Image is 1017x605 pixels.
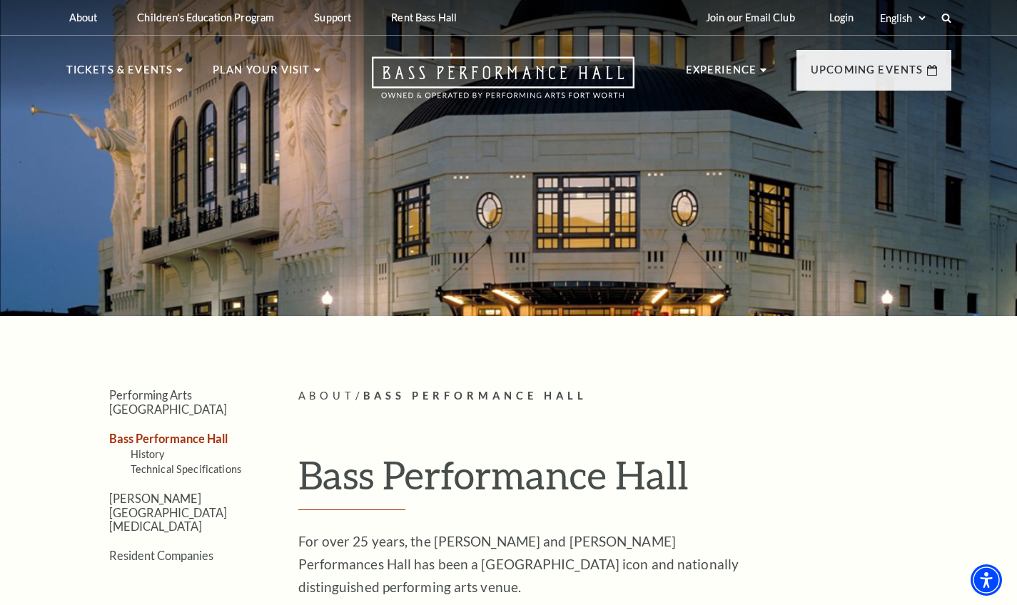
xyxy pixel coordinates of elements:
[314,11,351,24] p: Support
[363,390,588,402] span: Bass Performance Hall
[109,388,227,415] a: Performing Arts [GEOGRAPHIC_DATA]
[298,390,355,402] span: About
[298,452,951,510] h1: Bass Performance Hall
[971,564,1002,596] div: Accessibility Menu
[131,448,165,460] a: History
[320,56,686,113] a: Open this option
[391,11,457,24] p: Rent Bass Hall
[213,61,310,87] p: Plan Your Visit
[686,61,757,87] p: Experience
[298,387,951,405] p: /
[109,549,213,562] a: Resident Companies
[109,432,228,445] a: Bass Performance Hall
[109,492,227,533] a: [PERSON_NAME][GEOGRAPHIC_DATA][MEDICAL_DATA]
[298,530,762,599] p: For over 25 years, the [PERSON_NAME] and [PERSON_NAME] Performances Hall has been a [GEOGRAPHIC_D...
[69,11,98,24] p: About
[877,11,928,25] select: Select:
[131,463,241,475] a: Technical Specifications
[66,61,173,87] p: Tickets & Events
[811,61,924,87] p: Upcoming Events
[137,11,274,24] p: Children's Education Program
